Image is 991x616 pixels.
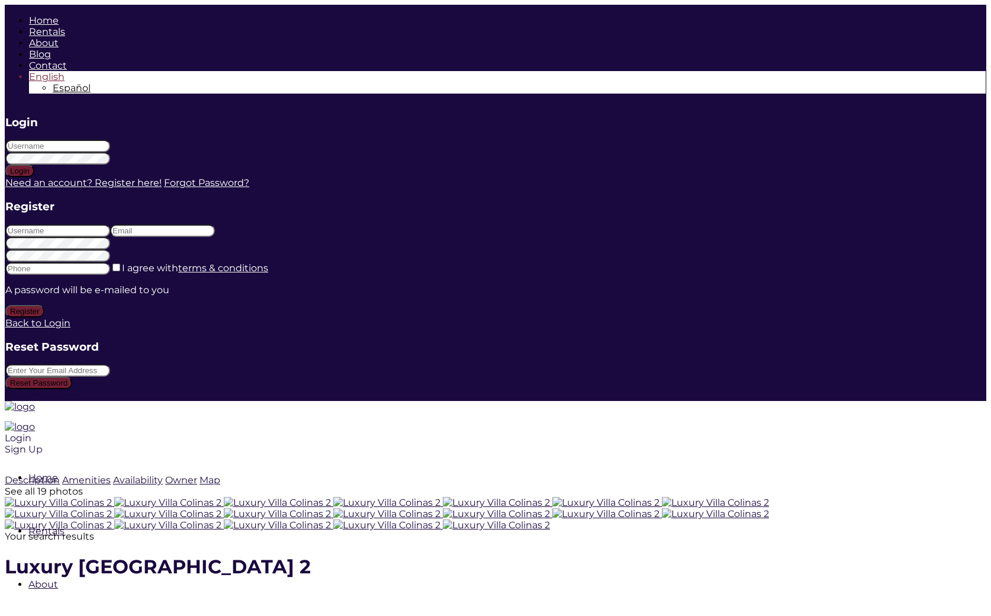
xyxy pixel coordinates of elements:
[122,262,268,274] label: I agree with
[114,497,221,508] img: Luxury Villa Colinas 2
[5,389,81,400] a: Return to Login
[5,531,94,542] span: Your search results
[443,519,550,531] img: Luxury Villa Colinas 2
[178,262,268,274] a: terms & conditions
[5,486,83,497] span: See all 19 photos
[114,508,221,519] img: Luxury Villa Colinas 2
[5,444,798,455] div: Sign Up
[224,508,331,519] img: Luxury Villa Colinas 2
[5,497,112,508] img: Luxury Villa Colinas 2
[552,508,659,519] img: Luxury Villa Colinas 2
[53,82,91,94] span: Español
[333,508,440,519] img: Luxury Villa Colinas 2
[333,519,440,531] img: Luxury Villa Colinas 2
[662,508,769,519] img: Luxury Villa Colinas 2
[114,519,221,531] img: Luxury Villa Colinas 2
[5,305,44,317] button: Register
[5,519,112,531] img: Luxury Villa Colinas 2
[5,377,72,389] button: Reset Password
[5,140,110,152] input: Username
[29,26,65,37] a: Rentals
[200,474,220,486] a: Map
[5,224,110,237] input: Username
[5,421,35,432] img: logo
[5,284,986,296] p: A password will be e-mailed to you
[662,497,769,508] img: Luxury Villa Colinas 2
[28,472,58,483] a: Home
[443,497,550,508] img: Luxury Villa Colinas 2
[224,497,331,508] img: Luxury Villa Colinas 2
[5,115,986,129] h3: Login
[333,497,440,508] img: Luxury Villa Colinas 2
[5,317,70,329] a: Back to Login
[113,474,163,486] a: Availability
[5,474,60,486] a: Description
[28,579,58,590] a: About
[5,262,110,275] input: Phone
[110,224,215,237] input: Email
[29,60,67,71] a: Contact
[224,519,331,531] img: Luxury Villa Colinas 2
[5,555,798,578] h1: Luxury [GEOGRAPHIC_DATA] 2
[29,37,59,49] a: About
[5,508,112,519] img: Luxury Villa Colinas 2
[29,15,59,26] a: Home
[5,401,35,412] img: logo
[5,177,162,188] a: Need an account? Register here!
[29,71,65,82] a: Switch to English
[53,82,91,94] a: Switch to Español
[29,71,65,82] span: English
[164,177,249,188] a: Forgot Password?
[552,497,659,508] img: Luxury Villa Colinas 2
[443,508,550,519] img: Luxury Villa Colinas 2
[5,340,986,354] h3: Reset Password
[5,364,110,377] input: Enter Your Email Address
[5,200,986,213] h3: Register
[165,474,197,486] a: Owner
[5,165,34,177] button: Login
[62,474,111,486] a: Amenities
[5,432,798,444] div: Login
[29,49,51,60] a: Blog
